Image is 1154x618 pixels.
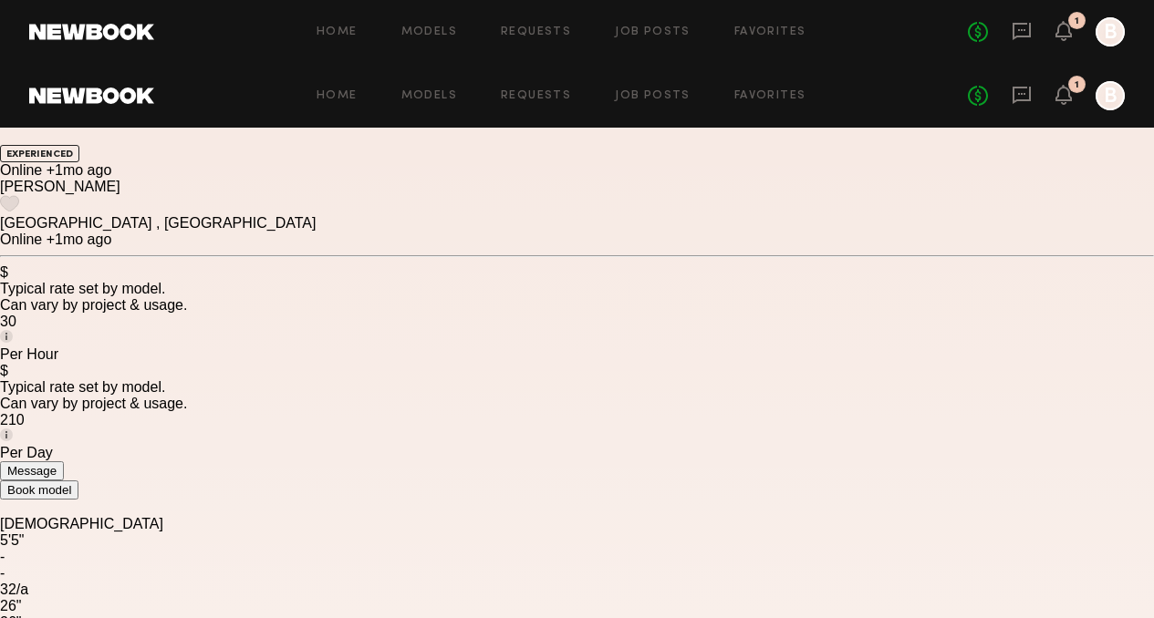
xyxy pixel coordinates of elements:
[1096,17,1125,46] a: B
[501,90,571,102] a: Requests
[317,26,358,38] a: Home
[401,90,457,102] a: Models
[401,26,457,38] a: Models
[501,26,571,38] a: Requests
[734,90,806,102] a: Favorites
[615,90,691,102] a: Job Posts
[734,26,806,38] a: Favorites
[1096,81,1125,110] a: B
[1075,16,1079,26] div: 1
[615,26,691,38] a: Job Posts
[1075,80,1079,90] div: 1
[317,90,358,102] a: Home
